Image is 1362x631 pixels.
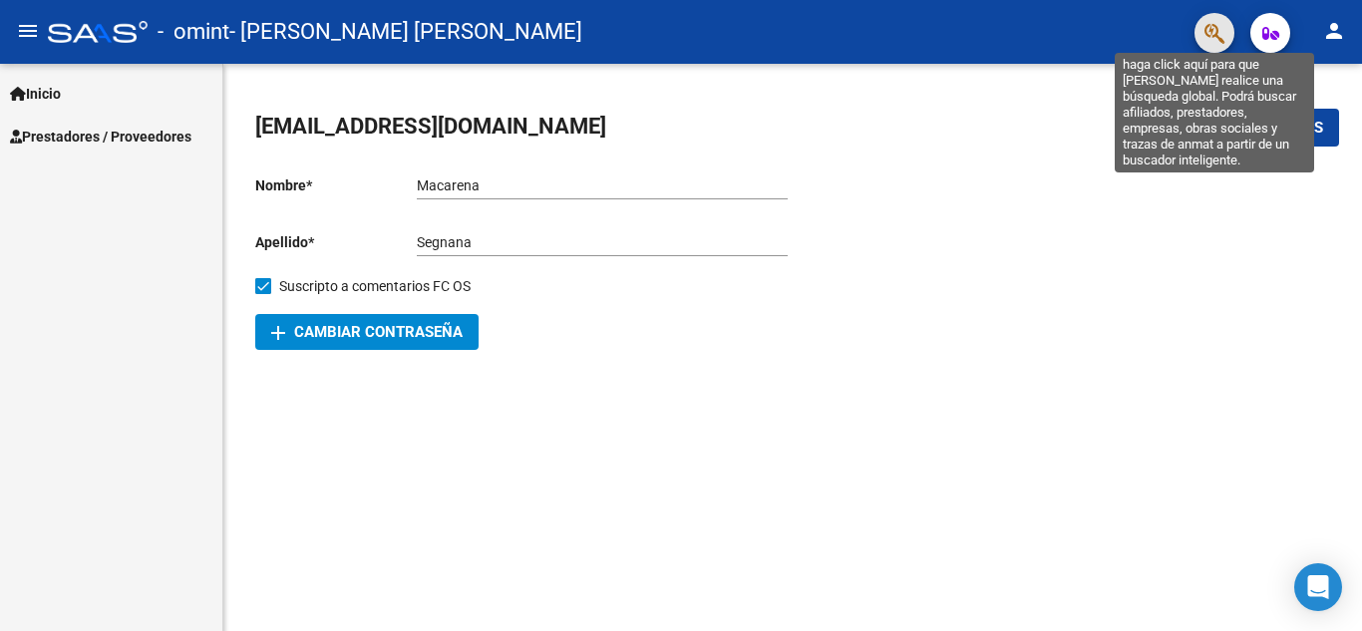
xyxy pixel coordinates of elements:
[10,83,61,105] span: Inicio
[279,274,471,298] span: Suscripto a comentarios FC OS
[229,10,582,54] span: - [PERSON_NAME] [PERSON_NAME]
[158,10,229,54] span: - omint
[255,114,606,139] span: [EMAIL_ADDRESS][DOMAIN_NAME]
[255,314,479,350] button: Cambiar Contraseña
[255,231,417,253] p: Apellido
[10,126,191,148] span: Prestadores / Proveedores
[255,174,417,196] p: Nombre
[266,321,290,345] mat-icon: add
[271,323,463,341] span: Cambiar Contraseña
[1184,120,1323,138] span: Guardar cambios
[1160,115,1184,139] mat-icon: save
[1144,109,1339,146] button: Guardar cambios
[1294,563,1342,611] div: Open Intercom Messenger
[1322,19,1346,43] mat-icon: person
[16,19,40,43] mat-icon: menu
